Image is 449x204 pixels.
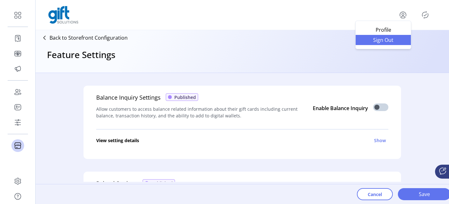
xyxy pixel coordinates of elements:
[96,137,139,144] h6: View setting details
[420,10,430,20] button: Publisher Panel
[374,137,386,144] h6: Show
[96,93,161,102] h5: Balance Inquiry Settings
[96,102,303,123] p: Allow customers to access balance related information about their gift cards including current ba...
[96,179,137,188] h5: Reload Settings
[359,27,407,32] span: Profile
[174,94,196,101] span: Published
[398,10,408,20] button: menu
[359,37,407,43] span: Sign Out
[368,191,382,198] span: Cancel
[48,6,78,24] img: logo
[406,190,442,198] span: Save
[151,180,173,187] span: Published
[96,129,388,151] a: View setting detailsShow
[47,48,116,61] h3: Feature Settings
[357,188,393,200] button: Cancel
[313,104,368,112] p: Enable Balance Inquiry
[356,35,411,45] li: Sign Out
[356,25,411,35] a: Profile
[50,34,128,42] p: Back to Storefront Configuration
